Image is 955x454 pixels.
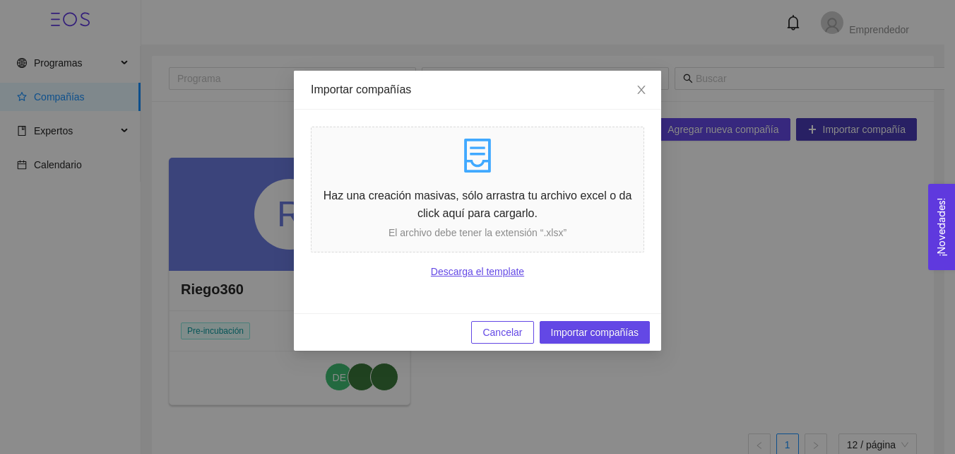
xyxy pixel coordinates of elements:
span: close [636,84,647,95]
span: Importar compañías [551,325,639,340]
button: Open Feedback Widget [928,184,955,270]
span: container [461,139,494,173]
p: El archivo debe tener la extensión “.xlsx” [312,225,643,240]
button: Close [622,71,661,110]
span: Cancelar [482,325,522,340]
a: Descarga el template [311,264,644,279]
span: containerHaz una creación masivas, sólo arrastra tu archivo excel o da click aquí para cargarlo.E... [312,127,643,252]
button: Importar compañías [540,321,651,344]
p: Haz una creación masivas, sólo arrastra tu archivo excel o da click aquí para cargarlo. [312,187,643,222]
div: Importar compañías [311,82,644,98]
button: Cancelar [471,321,533,344]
